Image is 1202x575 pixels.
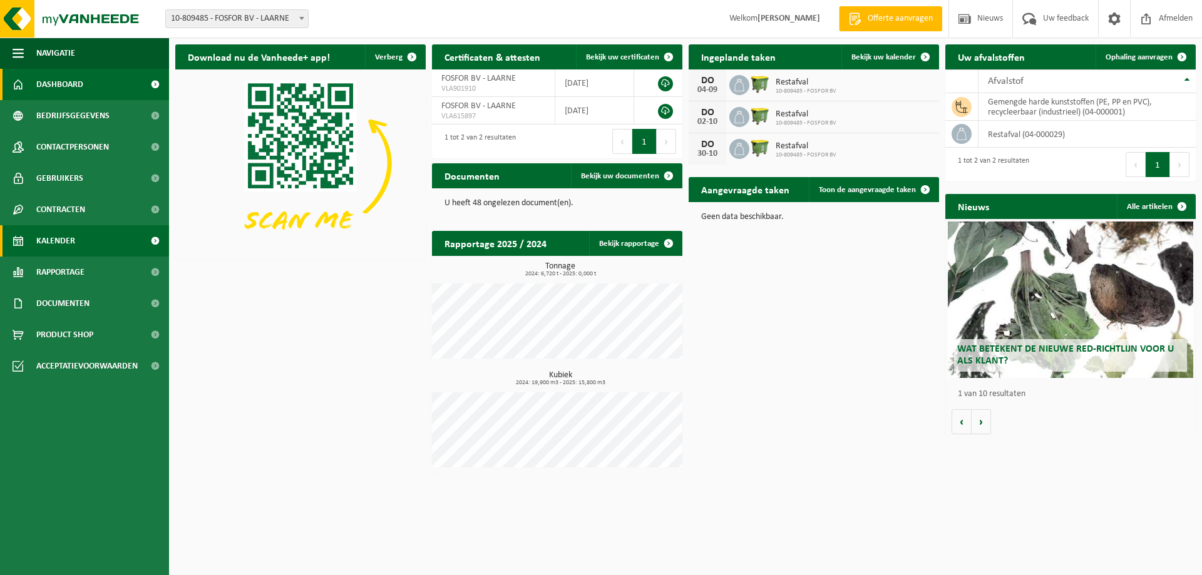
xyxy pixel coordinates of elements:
[851,53,916,61] span: Bekijk uw kalender
[689,44,788,69] h2: Ingeplande taken
[36,257,85,288] span: Rapportage
[657,129,676,154] button: Next
[612,129,632,154] button: Previous
[438,262,682,277] h3: Tonnage
[695,140,720,150] div: DO
[36,38,75,69] span: Navigatie
[441,74,516,83] span: FOSFOR BV - LAARNE
[555,69,634,97] td: [DATE]
[972,409,991,434] button: Volgende
[695,86,720,94] div: 04-09
[957,344,1174,366] span: Wat betekent de nieuwe RED-richtlijn voor u als klant?
[865,13,936,25] span: Offerte aanvragen
[841,44,938,69] a: Bekijk uw kalender
[749,137,771,158] img: WB-1100-HPE-GN-50
[945,194,1002,218] h2: Nieuws
[166,10,308,28] span: 10-809485 - FOSFOR BV - LAARNE
[36,288,90,319] span: Documenten
[438,271,682,277] span: 2024: 6,720 t - 2025: 0,000 t
[1096,44,1194,69] a: Ophaling aanvragen
[375,53,403,61] span: Verberg
[695,150,720,158] div: 30-10
[945,44,1037,69] h2: Uw afvalstoffen
[1146,152,1170,177] button: 1
[36,350,138,382] span: Acceptatievoorwaarden
[776,151,836,159] span: 10-809485 - FOSFOR BV
[819,186,916,194] span: Toon de aangevraagde taken
[809,177,938,202] a: Toon de aangevraagde taken
[581,172,659,180] span: Bekijk uw documenten
[749,73,771,94] img: WB-1100-HPE-GN-50
[571,163,681,188] a: Bekijk uw documenten
[776,78,836,88] span: Restafval
[979,93,1196,121] td: gemengde harde kunststoffen (PE, PP en PVC), recycleerbaar (industrieel) (04-000001)
[776,88,836,95] span: 10-809485 - FOSFOR BV
[36,100,110,131] span: Bedrijfsgegevens
[776,109,836,120] span: Restafval
[1126,152,1146,177] button: Previous
[438,371,682,386] h3: Kubiek
[432,44,553,69] h2: Certificaten & attesten
[438,380,682,386] span: 2024: 19,900 m3 - 2025: 15,800 m3
[1106,53,1173,61] span: Ophaling aanvragen
[749,105,771,126] img: WB-1100-HPE-GN-50
[958,390,1189,399] p: 1 van 10 resultaten
[444,199,670,208] p: U heeft 48 ongelezen document(en).
[695,76,720,86] div: DO
[432,231,559,255] h2: Rapportage 2025 / 2024
[175,69,426,257] img: Download de VHEPlus App
[695,118,720,126] div: 02-10
[441,84,545,94] span: VLA901910
[586,53,659,61] span: Bekijk uw certificaten
[632,129,657,154] button: 1
[589,231,681,256] a: Bekijk rapportage
[952,151,1029,178] div: 1 tot 2 van 2 resultaten
[432,163,512,188] h2: Documenten
[988,76,1024,86] span: Afvalstof
[36,69,83,100] span: Dashboard
[36,163,83,194] span: Gebruikers
[758,14,820,23] strong: [PERSON_NAME]
[979,121,1196,148] td: restafval (04-000029)
[695,108,720,118] div: DO
[839,6,942,31] a: Offerte aanvragen
[165,9,309,28] span: 10-809485 - FOSFOR BV - LAARNE
[1117,194,1194,219] a: Alle artikelen
[689,177,802,201] h2: Aangevraagde taken
[776,141,836,151] span: Restafval
[441,111,545,121] span: VLA615897
[948,221,1193,378] a: Wat betekent de nieuwe RED-richtlijn voor u als klant?
[438,128,516,155] div: 1 tot 2 van 2 resultaten
[776,120,836,127] span: 10-809485 - FOSFOR BV
[441,101,516,111] span: FOSFOR BV - LAARNE
[701,213,927,221] p: Geen data beschikbaar.
[36,194,85,225] span: Contracten
[952,409,972,434] button: Vorige
[36,225,75,257] span: Kalender
[175,44,342,69] h2: Download nu de Vanheede+ app!
[36,131,109,163] span: Contactpersonen
[555,97,634,125] td: [DATE]
[36,319,93,350] span: Product Shop
[576,44,681,69] a: Bekijk uw certificaten
[365,44,424,69] button: Verberg
[1170,152,1189,177] button: Next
